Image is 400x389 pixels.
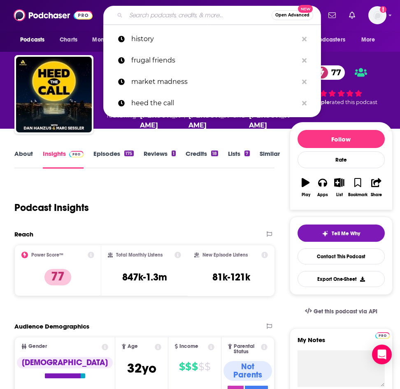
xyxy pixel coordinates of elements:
span: Open Advanced [275,13,309,17]
p: market madness [131,71,298,93]
span: featuring [107,111,289,130]
span: $ [205,360,210,373]
a: InsightsPodchaser Pro [43,150,84,169]
label: My Notes [298,336,385,350]
span: Charts [60,34,77,46]
button: tell me why sparkleTell Me Why [298,225,385,242]
span: Age [128,344,138,349]
div: List [336,192,343,197]
h1: Podcast Insights [14,201,89,214]
button: open menu [356,32,386,48]
a: Lists7 [228,150,249,169]
p: 77 [44,269,71,285]
span: and [233,111,246,130]
a: Pro website [375,331,390,339]
span: Logged in as rowan.sullivan [368,6,386,24]
span: Gender [28,344,47,349]
a: Episodes175 [93,150,133,169]
a: Contact This Podcast [298,248,385,264]
div: Search podcasts, credits, & more... [103,6,321,25]
a: Reviews1 [144,150,176,169]
button: open menu [86,32,132,48]
div: A podcast [107,101,289,130]
button: Open AdvancedNew [272,10,313,20]
h2: Total Monthly Listens [116,252,163,258]
div: 77 3 peoplerated this podcast [290,55,393,116]
a: market madness [103,71,321,93]
div: Apps [317,192,328,197]
div: 175 [124,151,133,156]
div: Open Intercom Messenger [372,345,392,364]
span: , [184,111,185,130]
span: Podcasts [20,34,44,46]
span: rated this podcast [330,99,377,105]
h2: Reach [14,230,33,238]
input: Search podcasts, credits, & more... [126,9,272,22]
div: [DEMOGRAPHIC_DATA] [17,357,113,368]
img: Heed the Call NFL Podcast with Dan Hanzus & Marc Sessler [16,57,92,132]
a: About [14,150,33,169]
div: Not Parents [223,361,272,381]
button: Show profile menu [368,6,386,24]
a: Show notifications dropdown [346,8,358,22]
button: Apps [314,173,331,202]
a: Get this podcast via API [298,301,384,322]
div: 7 [244,151,249,156]
img: tell me why sparkle [322,230,328,237]
h2: Power Score™ [31,252,63,258]
a: Charts [54,32,82,48]
img: User Profile [368,6,386,24]
a: heed the call [103,93,321,114]
div: Bookmark [348,192,367,197]
a: Similar [260,150,280,169]
span: 77 [323,65,345,80]
div: 1 [172,151,176,156]
h2: New Episode Listens [202,252,248,258]
button: Export One-Sheet [298,271,385,287]
button: Follow [298,130,385,148]
button: List [331,173,348,202]
div: [PERSON_NAME] [249,111,290,130]
span: More [361,34,375,46]
span: $ [198,360,204,373]
a: Dan Hanzus [140,111,181,130]
span: New [298,5,313,13]
svg: Add a profile image [380,6,386,13]
h3: 847k-1.3m [122,271,167,283]
a: history [103,28,321,50]
div: Share [371,192,382,197]
span: For Podcasters [306,34,345,46]
span: Monitoring [92,34,121,46]
button: Bookmark [348,173,368,202]
span: Tell Me Why [332,230,360,237]
img: Podchaser Pro [69,151,84,157]
div: Rate [298,151,385,168]
a: Credits18 [186,150,218,169]
a: frugal friends [103,50,321,71]
span: $ [192,360,198,373]
h2: Audience Demographics [14,322,89,330]
span: Parental Status [234,344,260,354]
button: Play [298,173,314,202]
p: history [131,28,298,50]
div: 18 [211,151,218,156]
div: Play [302,192,310,197]
img: Podchaser - Follow, Share and Rate Podcasts [14,7,93,23]
span: 32 yo [127,360,156,376]
a: 77 [315,65,345,80]
button: Share [368,173,385,202]
p: heed the call [131,93,298,114]
img: Podchaser Pro [375,332,390,339]
h3: 81k-121k [212,271,250,283]
button: open menu [14,32,55,48]
span: Get this podcast via API [314,308,377,315]
a: Marc Sessler [188,111,229,130]
span: $ [179,360,185,373]
p: frugal friends [131,50,298,71]
a: Show notifications dropdown [325,8,339,22]
span: Income [179,344,198,349]
button: open menu [300,32,357,48]
span: $ [185,360,191,373]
